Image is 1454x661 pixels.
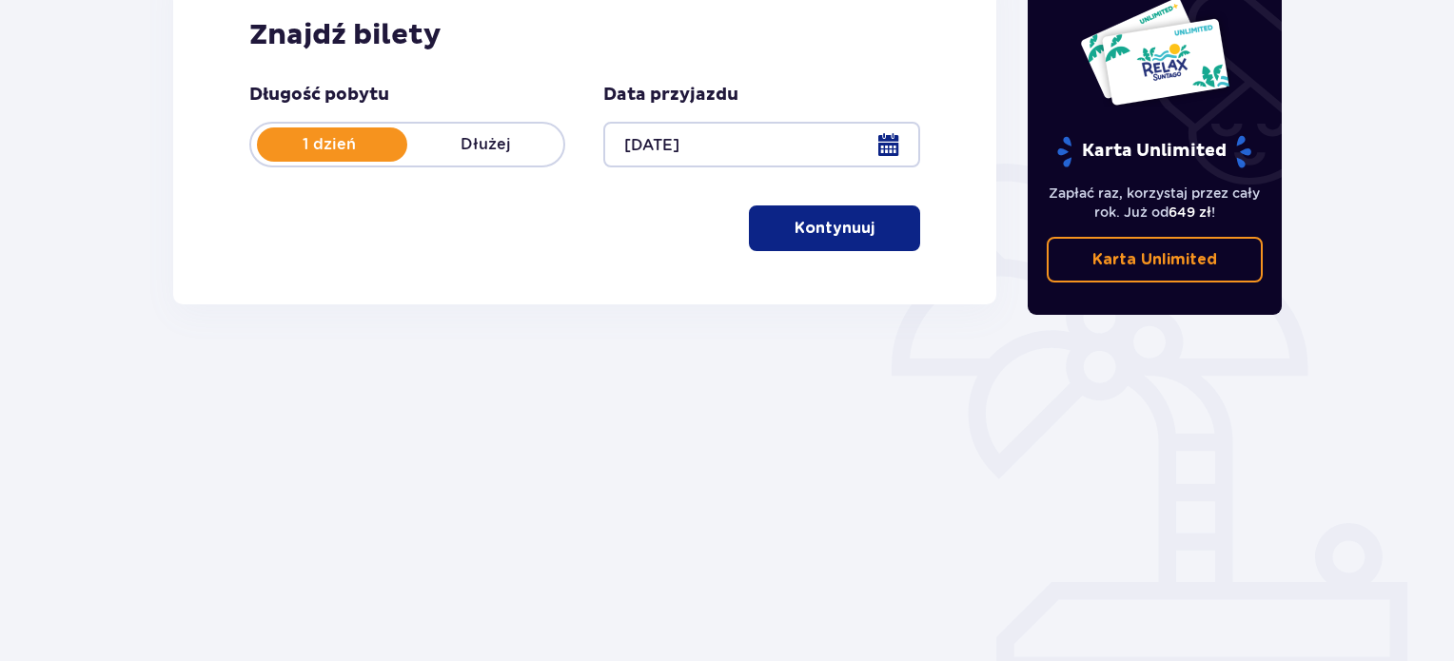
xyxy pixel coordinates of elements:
[603,84,738,107] p: Data przyjazdu
[251,134,407,155] p: 1 dzień
[795,218,874,239] p: Kontynuuj
[407,134,563,155] p: Dłużej
[249,17,920,53] h2: Znajdź bilety
[1047,184,1264,222] p: Zapłać raz, korzystaj przez cały rok. Już od !
[1047,237,1264,282] a: Karta Unlimited
[249,84,389,107] p: Długość pobytu
[749,205,920,251] button: Kontynuuj
[1169,204,1211,220] span: 649 zł
[1092,249,1217,270] p: Karta Unlimited
[1055,135,1253,168] p: Karta Unlimited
